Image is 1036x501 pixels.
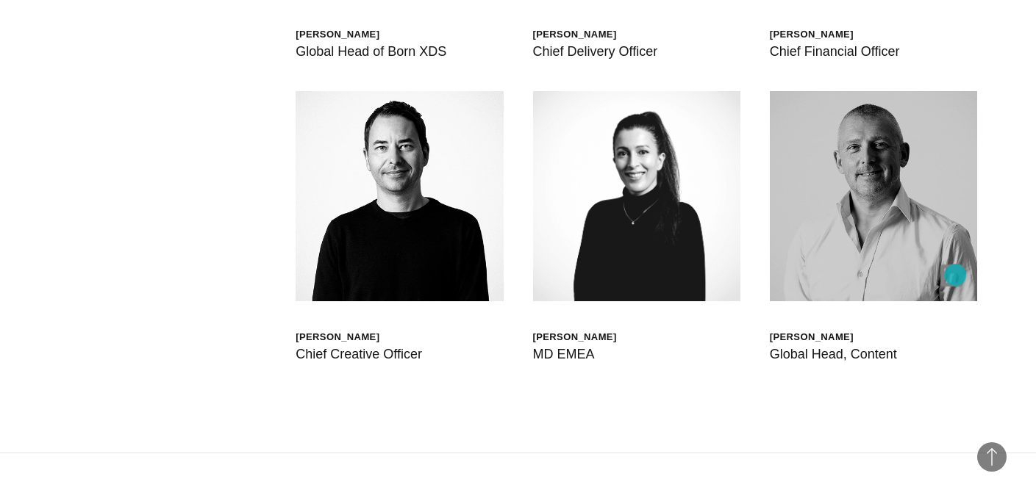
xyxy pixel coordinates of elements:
div: [PERSON_NAME] [533,28,658,40]
div: Chief Delivery Officer [533,41,658,62]
div: [PERSON_NAME] [770,331,897,343]
div: MD EMEA [533,344,617,364]
div: Chief Financial Officer [770,41,900,62]
img: linkedin-born.png [940,264,962,286]
button: Back to Top [977,442,1007,472]
div: Chief Creative Officer [296,344,422,364]
div: [PERSON_NAME] [296,331,422,343]
div: [PERSON_NAME] [770,28,900,40]
img: Steve Waller [770,91,977,301]
div: Global Head of Born XDS [296,41,446,62]
img: Mark Allardice [296,91,503,301]
div: [PERSON_NAME] [533,331,617,343]
div: Global Head, Content [770,344,897,364]
div: [PERSON_NAME] [296,28,446,40]
img: HELEN JOANNA WOOD [533,91,740,301]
